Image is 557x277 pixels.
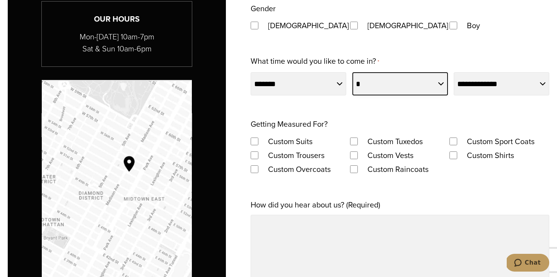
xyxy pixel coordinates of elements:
label: How did you hear about us? (Required) [251,198,380,212]
label: Custom Sport Coats [459,134,542,148]
label: [DEMOGRAPHIC_DATA] [260,19,347,32]
h3: Our Hours [42,13,192,25]
label: Custom Shirts [459,148,522,162]
label: Custom Suits [260,134,320,148]
label: Custom Trousers [260,148,332,162]
label: Custom Tuxedos [360,134,431,148]
iframe: Opens a widget where you can chat to one of our agents [507,254,549,273]
label: What time would you like to come in? [251,54,379,69]
legend: Getting Measured For? [251,117,328,131]
label: Custom Vests [360,148,421,162]
p: Mon-[DATE] 10am-7pm Sat & Sun 10am-6pm [42,31,192,55]
label: Boy [459,19,488,32]
legend: Gender [251,2,276,15]
label: [DEMOGRAPHIC_DATA] [360,19,447,32]
label: Custom Overcoats [260,162,338,176]
label: Custom Raincoats [360,162,436,176]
